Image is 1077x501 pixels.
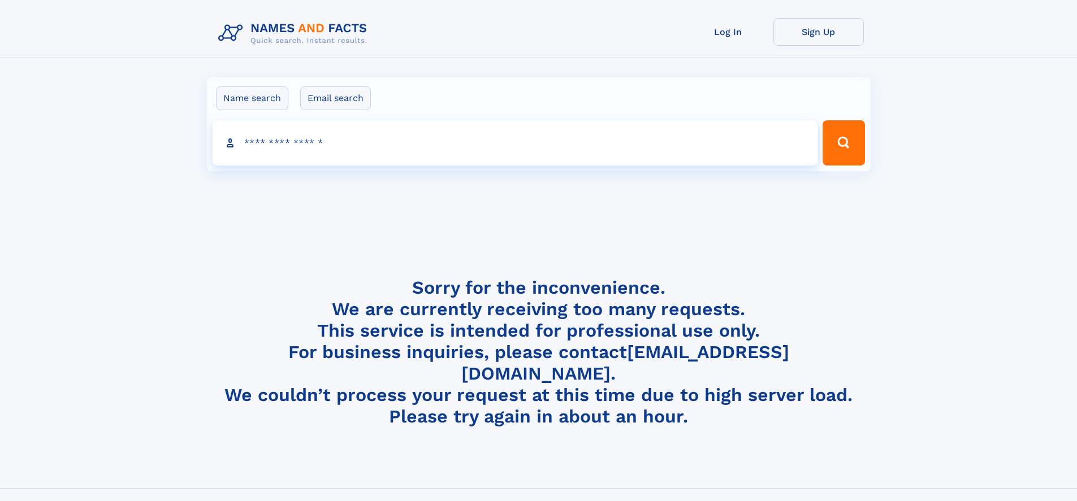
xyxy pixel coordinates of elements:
[683,18,773,46] a: Log In
[300,86,371,110] label: Email search
[823,120,864,165] button: Search Button
[216,86,288,110] label: Name search
[214,277,864,428] h4: Sorry for the inconvenience. We are currently receiving too many requests. This service is intend...
[773,18,864,46] a: Sign Up
[214,18,377,49] img: Logo Names and Facts
[213,120,818,165] input: search input
[461,341,789,384] a: [EMAIL_ADDRESS][DOMAIN_NAME]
